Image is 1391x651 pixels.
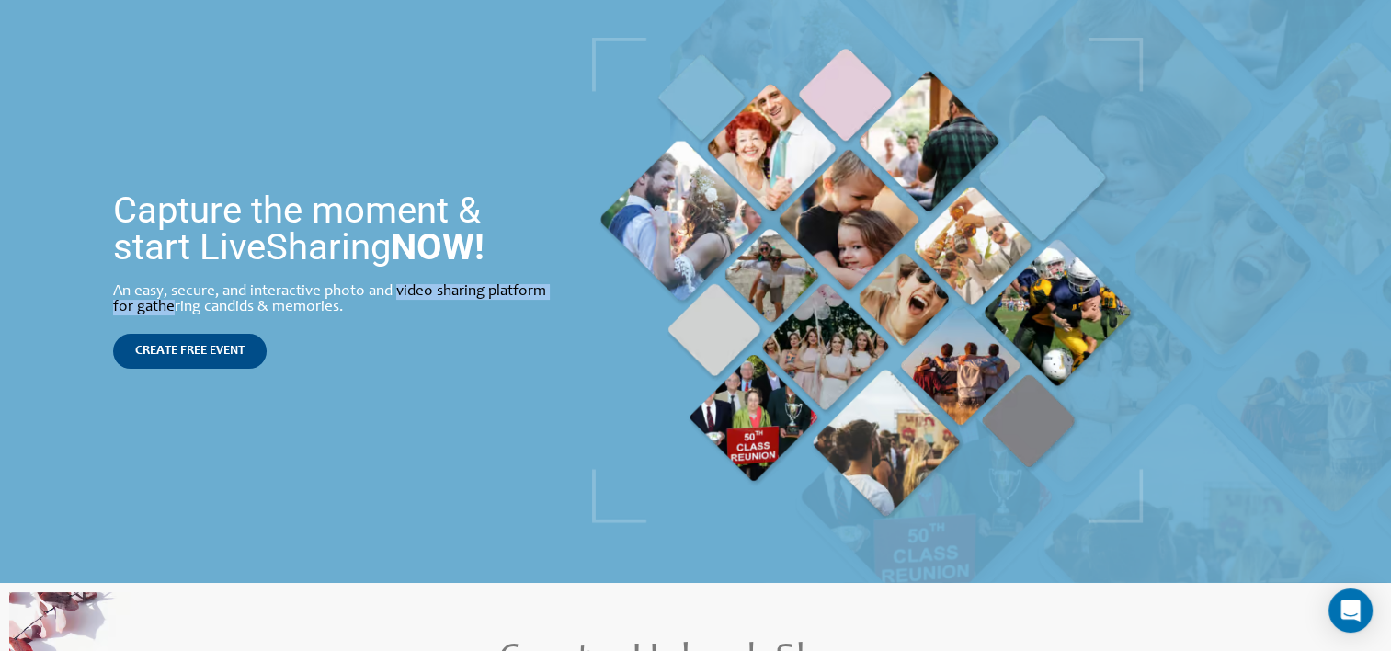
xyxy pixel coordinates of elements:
[592,38,1143,523] img: LiveShare Moment | Live Photo Slideshow for Events | Create Free Events Album for Any Occasion
[135,345,245,358] span: CREATE FREE EVENT
[113,334,267,369] a: CREATE FREE EVENT
[1328,588,1373,633] div: Open Intercom Messenger
[113,192,553,266] h1: Capture the moment & start LiveSharing
[113,284,553,315] div: An easy, secure, and interactive photo and video sharing platform for gathering candids & memories.
[391,225,485,268] strong: NOW!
